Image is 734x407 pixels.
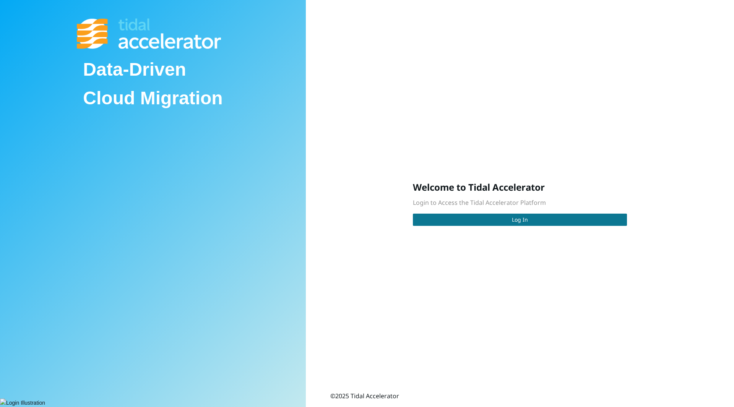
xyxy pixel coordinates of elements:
[413,181,627,193] h3: Welcome to Tidal Accelerator
[77,49,229,119] div: Data-Driven Cloud Migration
[77,18,221,49] img: Tidal Accelerator Logo
[330,391,399,401] div: © 2025 Tidal Accelerator
[413,214,627,226] button: Log In
[413,198,546,207] span: Login to Access the Tidal Accelerator Platform
[512,216,528,224] span: Log In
